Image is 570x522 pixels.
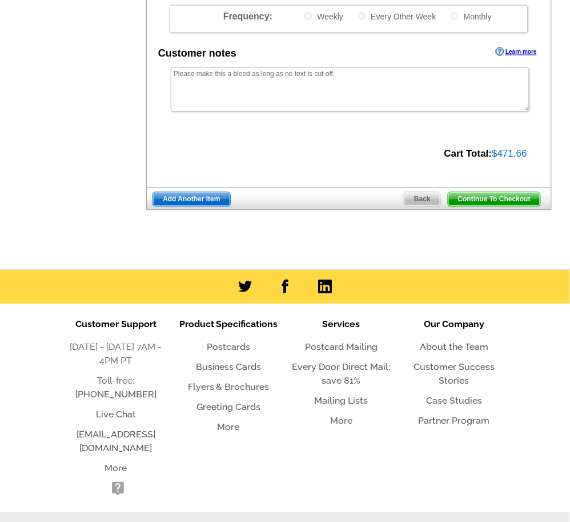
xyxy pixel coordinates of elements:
[77,429,155,454] a: [EMAIL_ADDRESS][DOMAIN_NAME]
[444,149,492,160] strong: Cart Total:
[158,46,236,62] div: Customer notes
[305,342,378,353] a: Postcard Mailing
[420,342,488,353] a: About the Team
[414,362,495,386] a: Customer Success Stories
[207,342,250,353] a: Postcards
[419,416,490,427] a: Partner Program
[303,11,344,22] label: Weekly
[75,319,156,330] span: Customer Support
[426,396,482,407] a: Case Studies
[59,374,172,402] li: Toll-free:
[330,416,352,427] a: More
[188,382,270,393] a: Flyers & Brochures
[304,13,312,20] input: Weekly
[59,341,172,368] li: [DATE] - [DATE] 7AM - 4PM PT
[152,192,230,207] a: Add Another Item
[448,193,540,206] span: Continue To Checkout
[424,319,484,330] span: Our Company
[292,362,391,386] a: Every Door Direct Mail: save 81%
[105,463,127,474] a: More
[323,319,360,330] span: Services
[218,422,240,433] a: More
[496,47,537,57] a: Learn more
[404,192,441,207] a: Back
[196,402,260,413] a: Greeting Cards
[196,362,262,373] a: Business Cards
[179,319,278,330] span: Product Specifications
[223,12,272,22] span: Frequency:
[75,389,156,400] a: [PHONE_NUMBER]
[357,11,436,22] label: Every Other Week
[315,396,368,407] a: Mailing Lists
[96,409,136,420] a: Live Chat
[404,193,440,206] span: Back
[153,193,230,206] span: Add Another Item
[451,13,458,20] input: Monthly
[358,13,366,20] input: Every Other Week
[492,149,527,160] span: $471.66
[449,11,492,22] label: Monthly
